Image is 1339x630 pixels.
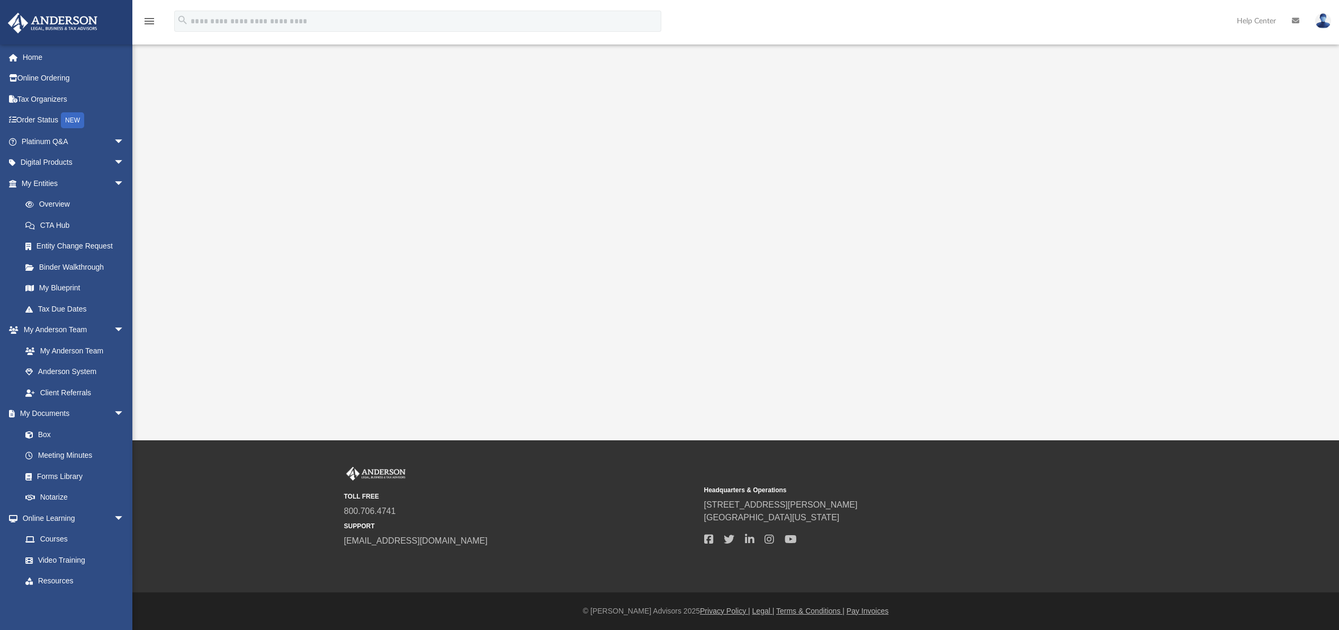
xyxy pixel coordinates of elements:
[114,173,135,194] span: arrow_drop_down
[15,424,130,445] a: Box
[7,47,140,68] a: Home
[143,15,156,28] i: menu
[15,549,130,571] a: Video Training
[344,467,408,481] img: Anderson Advisors Platinum Portal
[7,131,140,152] a: Platinum Q&Aarrow_drop_down
[847,607,888,615] a: Pay Invoices
[15,466,130,487] a: Forms Library
[15,529,135,550] a: Courses
[15,340,130,361] a: My Anderson Team
[7,591,140,613] a: Billingarrow_drop_down
[177,14,188,26] i: search
[7,320,135,341] a: My Anderson Teamarrow_drop_down
[7,173,140,194] a: My Entitiesarrow_drop_down
[7,110,140,131] a: Order StatusNEW
[7,68,140,89] a: Online Ordering
[344,507,396,516] a: 800.706.4741
[344,536,488,545] a: [EMAIL_ADDRESS][DOMAIN_NAME]
[704,500,858,509] a: [STREET_ADDRESS][PERSON_NAME]
[700,607,750,615] a: Privacy Policy |
[7,152,140,173] a: Digital Productsarrow_drop_down
[143,20,156,28] a: menu
[15,445,135,466] a: Meeting Minutes
[114,320,135,341] span: arrow_drop_down
[15,382,135,403] a: Client Referrals
[344,492,697,501] small: TOLL FREE
[344,521,697,531] small: SUPPORT
[114,591,135,613] span: arrow_drop_down
[61,112,84,128] div: NEW
[114,131,135,153] span: arrow_drop_down
[132,606,1339,617] div: © [PERSON_NAME] Advisors 2025
[15,571,135,592] a: Resources
[1315,13,1331,29] img: User Pic
[15,236,140,257] a: Entity Change Request
[5,13,101,33] img: Anderson Advisors Platinum Portal
[15,194,140,215] a: Overview
[704,485,1057,495] small: Headquarters & Operations
[7,508,135,529] a: Online Learningarrow_drop_down
[15,278,135,299] a: My Blueprint
[7,403,135,424] a: My Documentsarrow_drop_down
[7,88,140,110] a: Tax Organizers
[15,215,140,236] a: CTA Hub
[15,256,140,278] a: Binder Walkthrough
[114,508,135,529] span: arrow_drop_down
[704,513,840,522] a: [GEOGRAPHIC_DATA][US_STATE]
[776,607,844,615] a: Terms & Conditions |
[114,403,135,425] span: arrow_drop_down
[752,607,775,615] a: Legal |
[15,487,135,508] a: Notarize
[114,152,135,174] span: arrow_drop_down
[15,361,135,383] a: Anderson System
[15,298,140,320] a: Tax Due Dates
